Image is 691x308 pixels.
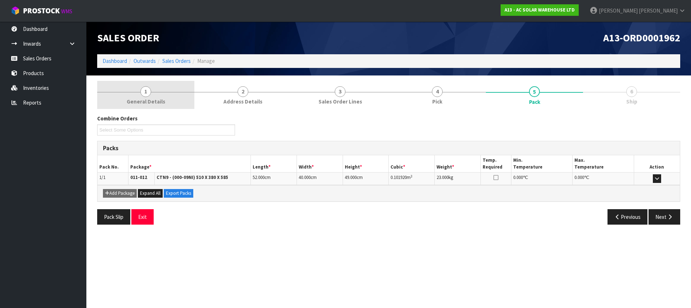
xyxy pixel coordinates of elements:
span: Address Details [223,98,262,105]
th: Temp. Required [480,155,511,172]
td: cm [343,173,389,185]
span: General Details [127,98,165,105]
button: Add Package [103,189,137,198]
th: Height [343,155,389,172]
th: Length [251,155,297,172]
td: cm [251,173,297,185]
span: [PERSON_NAME] [599,7,638,14]
span: Sales Order Lines [319,98,362,105]
span: ProStock [23,6,60,15]
td: m [389,173,435,185]
small: WMS [61,8,72,15]
th: Weight [435,155,481,172]
td: ℃ [511,173,573,185]
span: 0.000 [574,174,584,180]
span: 23.000 [437,174,448,180]
strong: CTN9 - (000-09NI) 510 X 380 X 585 [157,174,228,180]
td: cm [297,173,343,185]
th: Action [634,155,680,172]
th: Pack No. [98,155,128,172]
span: Pack [529,98,540,106]
th: Min. Temperature [511,155,573,172]
span: 52.000 [253,174,265,180]
span: Expand All [140,190,161,196]
button: Pack Slip [97,209,130,225]
button: Exit [131,209,154,225]
span: 2 [238,86,248,97]
th: Cubic [389,155,435,172]
span: 4 [432,86,443,97]
span: 1/1 [99,174,105,180]
button: Expand All [138,189,163,198]
th: Width [297,155,343,172]
td: ℃ [573,173,634,185]
a: Sales Orders [162,58,191,64]
span: A13-ORD0001962 [603,31,680,44]
span: Pack [97,109,680,230]
img: cube-alt.png [11,6,20,15]
span: Pick [432,98,442,105]
a: Dashboard [103,58,127,64]
span: Manage [197,58,215,64]
strong: 011-012 [130,174,147,180]
h3: Packs [103,145,674,152]
span: [PERSON_NAME] [639,7,678,14]
a: Outwards [134,58,156,64]
span: Ship [626,98,637,105]
td: kg [435,173,481,185]
span: 0.101920 [390,174,407,180]
strong: A13 - AC SOLAR WAREHOUSE LTD [505,7,575,13]
label: Combine Orders [97,115,137,122]
span: 49.000 [345,174,357,180]
button: Previous [608,209,648,225]
button: Export Packs [164,189,193,198]
th: Max. Temperature [573,155,634,172]
span: 0.000 [513,174,523,180]
th: Package [128,155,251,172]
span: 40.000 [299,174,311,180]
span: 5 [529,86,540,97]
button: Next [649,209,680,225]
span: Sales Order [97,31,159,44]
sup: 3 [411,174,412,179]
span: 3 [335,86,345,97]
span: 6 [626,86,637,97]
span: 1 [140,86,151,97]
